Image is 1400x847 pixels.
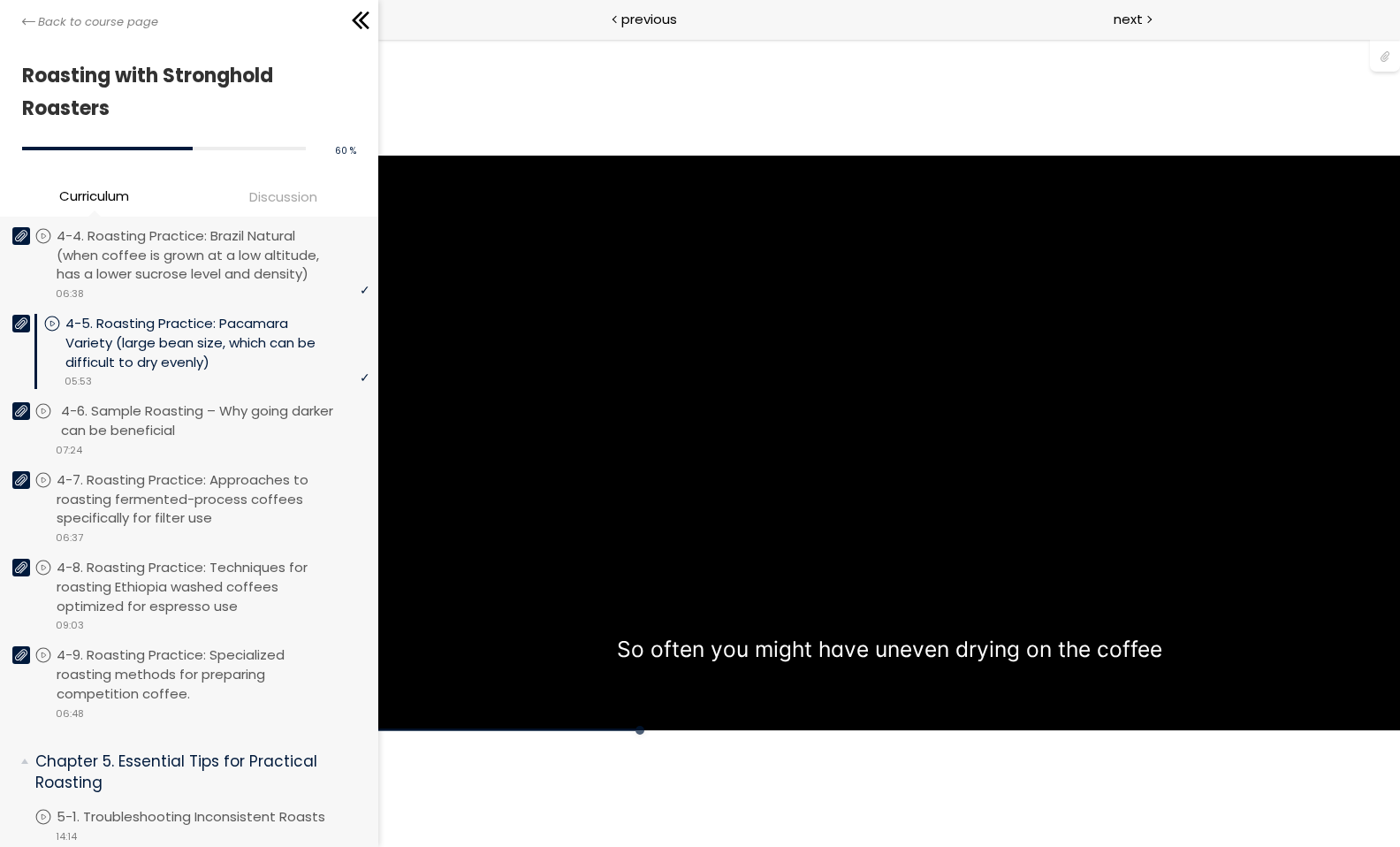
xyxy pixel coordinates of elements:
h1: Roasting with Stronghold Roasters [22,59,347,126]
span: 60 % [335,144,356,157]
span: 05:53 [65,374,92,389]
span: 06:38 [56,286,84,301]
span: previous [621,9,677,29]
p: Chapter 5. Essential Tips for Practical Roasting [35,751,356,794]
p: 4-5. Roasting Practice: Pacamara Variety (large bean size, which can be difficult to dry evenly) [65,314,369,371]
span: Back to course page [38,13,158,31]
span: Discussion [249,187,317,207]
span: 07:24 [56,443,82,458]
span: Curriculum [59,186,129,206]
a: Back to course page [22,13,158,31]
p: 4-4. Roasting Practice: Brazil Natural (when coffee is grown at a low altitude, has a lower sucro... [57,226,369,284]
p: 4-6. Sample Roasting – Why going darker can be beneficial [61,401,374,440]
span: next [1114,9,1143,29]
